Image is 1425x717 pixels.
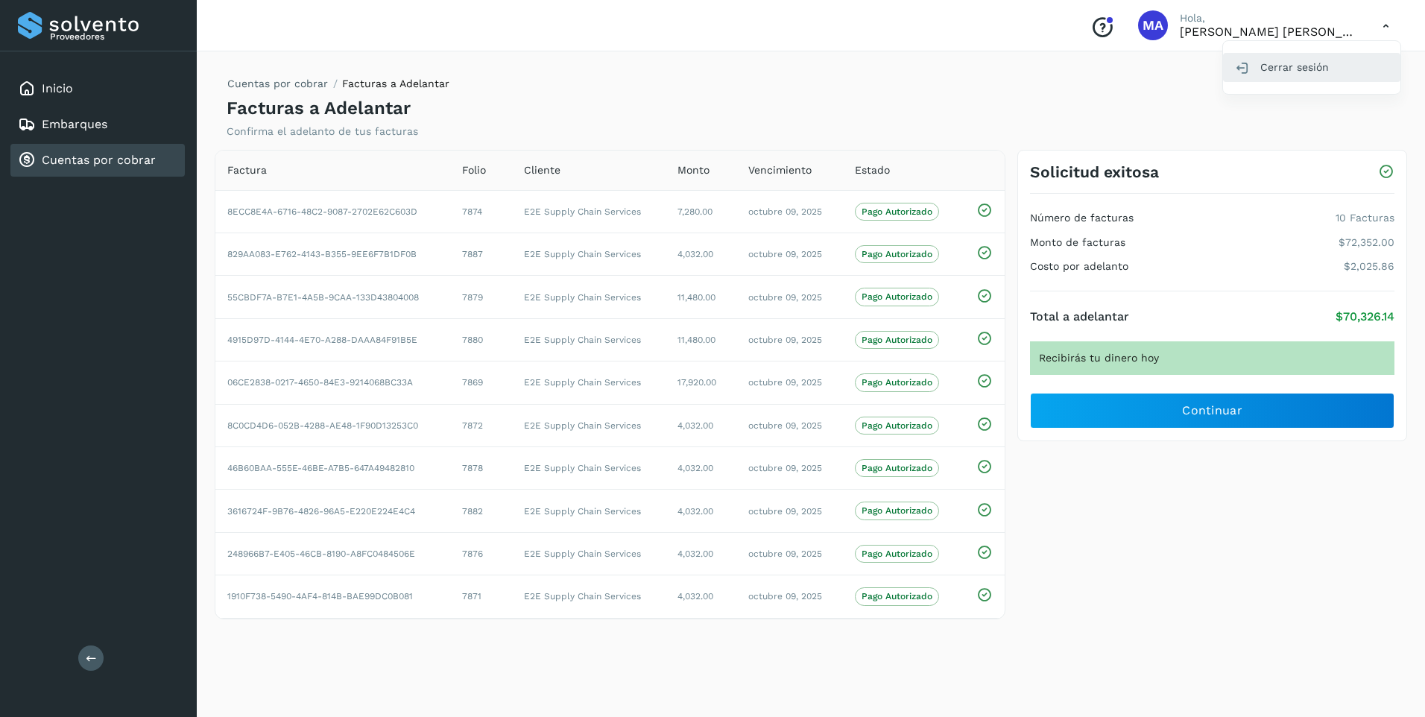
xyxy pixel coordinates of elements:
div: Cuentas por cobrar [10,144,185,177]
div: Inicio [10,72,185,105]
p: Proveedores [50,31,179,42]
div: Embarques [10,108,185,141]
a: Inicio [42,81,73,95]
div: Cerrar sesión [1223,53,1400,81]
a: Cuentas por cobrar [42,153,156,167]
a: Embarques [42,117,107,131]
